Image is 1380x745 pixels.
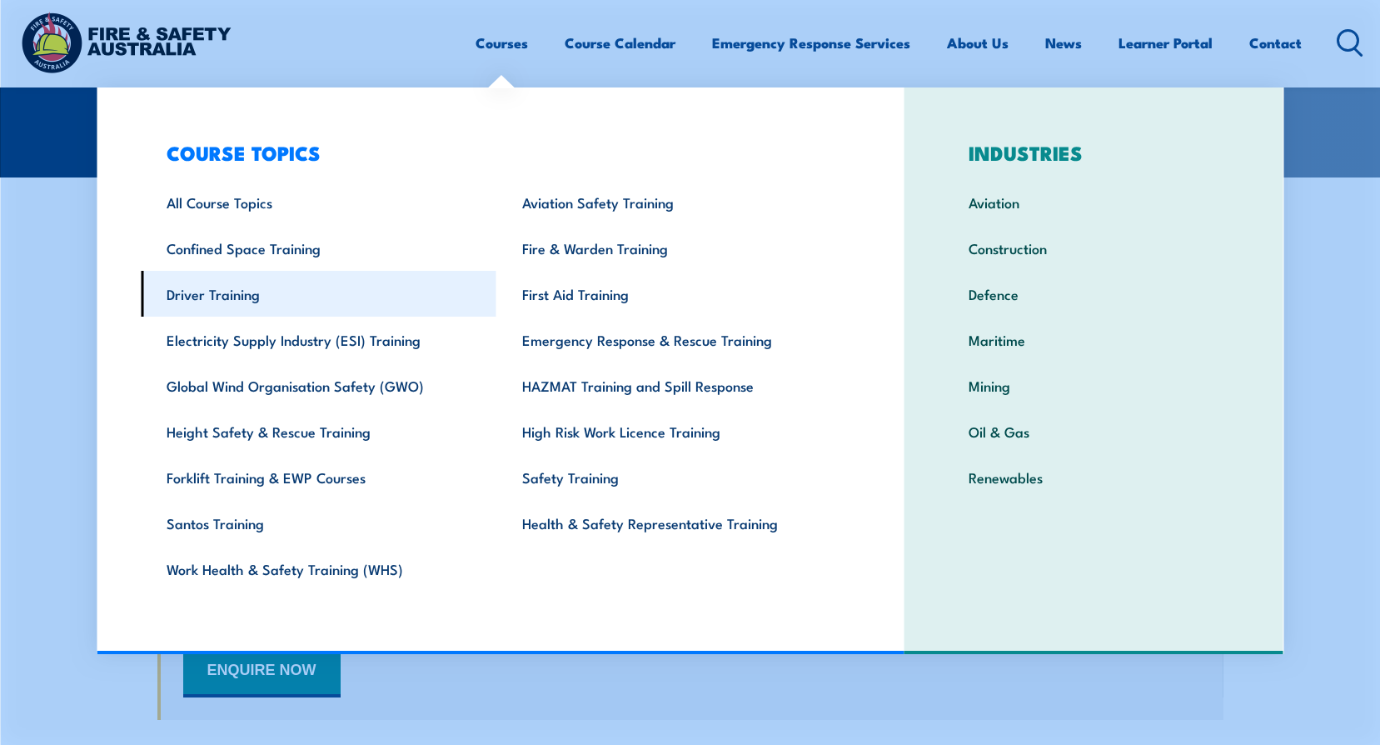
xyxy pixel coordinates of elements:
a: News [1045,21,1082,65]
a: Driver Training [141,271,496,317]
a: Santos Training [141,500,496,546]
a: Safety Training [496,454,852,500]
a: Electricity Supply Industry (ESI) Training [141,317,496,362]
button: ENQUIRE NOW [183,647,341,697]
a: Mining [943,362,1245,408]
a: Defence [943,271,1245,317]
a: Maritime [943,317,1245,362]
a: Aviation Safety Training [496,179,852,225]
a: All Course Topics [141,179,496,225]
a: Construction [943,225,1245,271]
a: Renewables [943,454,1245,500]
h3: INDUSTRIES [943,141,1245,164]
a: Aviation [943,179,1245,225]
a: Oil & Gas [943,408,1245,454]
a: Fire & Warden Training [496,225,852,271]
a: Height Safety & Rescue Training [141,408,496,454]
a: Health & Safety Representative Training [496,500,852,546]
a: Forklift Training & EWP Courses [141,454,496,500]
a: Courses [476,21,528,65]
a: Emergency Response & Rescue Training [496,317,852,362]
a: Global Wind Organisation Safety (GWO) [141,362,496,408]
a: Confined Space Training [141,225,496,271]
a: About Us [947,21,1009,65]
a: Contact [1249,21,1302,65]
a: First Aid Training [496,271,852,317]
a: High Risk Work Licence Training [496,408,852,454]
h3: COURSE TOPICS [141,141,852,164]
a: Course Calendar [565,21,675,65]
a: HAZMAT Training and Spill Response [496,362,852,408]
a: Learner Portal [1118,21,1213,65]
a: Work Health & Safety Training (WHS) [141,546,496,592]
a: Emergency Response Services [712,21,910,65]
